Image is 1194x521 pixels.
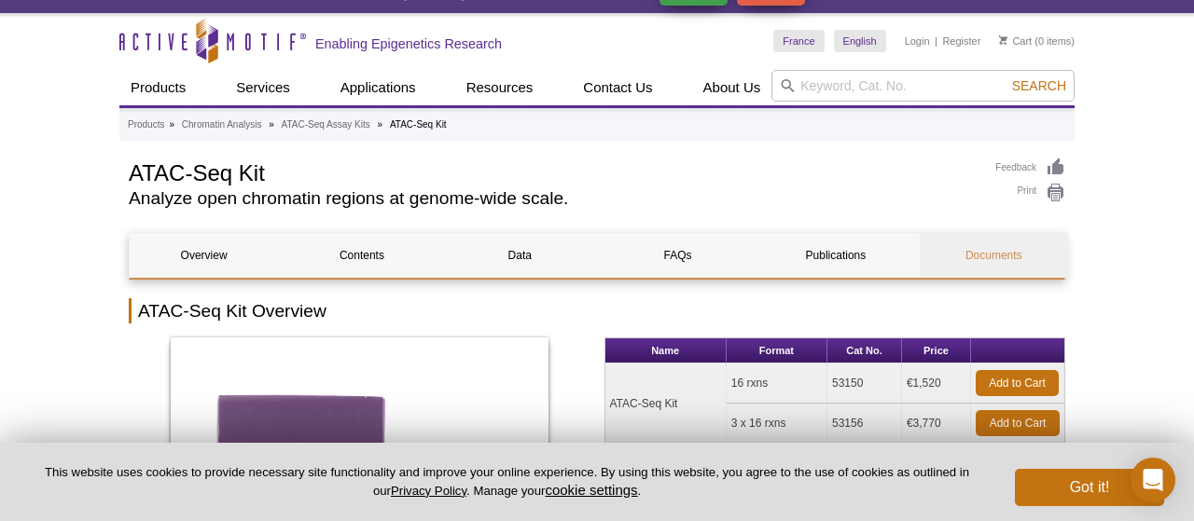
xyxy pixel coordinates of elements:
a: Contents [287,233,436,278]
h2: Analyze open chromatin regions at genome-wide scale. [129,190,977,207]
a: English [834,30,886,52]
td: 53156 [827,404,902,444]
th: Format [727,338,827,363]
a: Contact Us [572,70,663,105]
td: €1,520 [902,363,971,404]
h2: Enabling Epigenetics Research [315,35,502,52]
a: Register [942,34,980,48]
a: Add to Cart [976,410,1060,436]
a: FAQs [604,233,752,278]
th: Cat No. [827,338,902,363]
td: 16 rxns [727,363,827,404]
a: Chromatin Analysis [182,117,262,133]
a: Resources [455,70,545,105]
span: Search [1012,78,1066,93]
li: » [378,119,383,130]
a: Privacy Policy [391,484,466,498]
a: France [773,30,824,52]
th: Name [605,338,727,363]
li: (0 items) [999,30,1075,52]
a: Documents [920,233,1068,278]
li: » [269,119,274,130]
th: Price [902,338,971,363]
a: Overview [130,233,278,278]
a: Products [128,117,164,133]
a: Print [995,183,1065,203]
button: cookie settings [545,482,637,498]
img: Your Cart [999,35,1007,45]
a: Applications [329,70,427,105]
a: Feedback [995,158,1065,178]
a: Data [446,233,594,278]
li: » [169,119,174,130]
input: Keyword, Cat. No. [771,70,1075,102]
td: €3,770 [902,404,971,444]
a: Services [225,70,301,105]
td: 53150 [827,363,902,404]
a: ❯ [550,438,590,481]
li: ATAC-Seq Kit [390,119,447,130]
li: | [935,30,937,52]
a: Publications [761,233,909,278]
h2: ATAC-Seq Kit Overview [129,298,1065,323]
a: Cart [999,34,1032,48]
td: ATAC-Seq Kit [605,363,727,444]
button: Got it! [1015,469,1164,506]
a: Login [905,34,930,48]
a: ❮ [129,438,169,481]
div: Open Intercom Messenger [1131,458,1175,502]
td: 3 x 16 rxns [727,404,827,444]
button: Search [1007,77,1072,94]
a: About Us [692,70,772,105]
h1: ATAC-Seq Kit [129,158,977,185]
a: Add to Cart [976,370,1059,396]
p: This website uses cookies to provide necessary site functionality and improve your online experie... [30,464,984,500]
a: ATAC-Seq Assay Kits [282,117,370,133]
a: Products [119,70,197,105]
